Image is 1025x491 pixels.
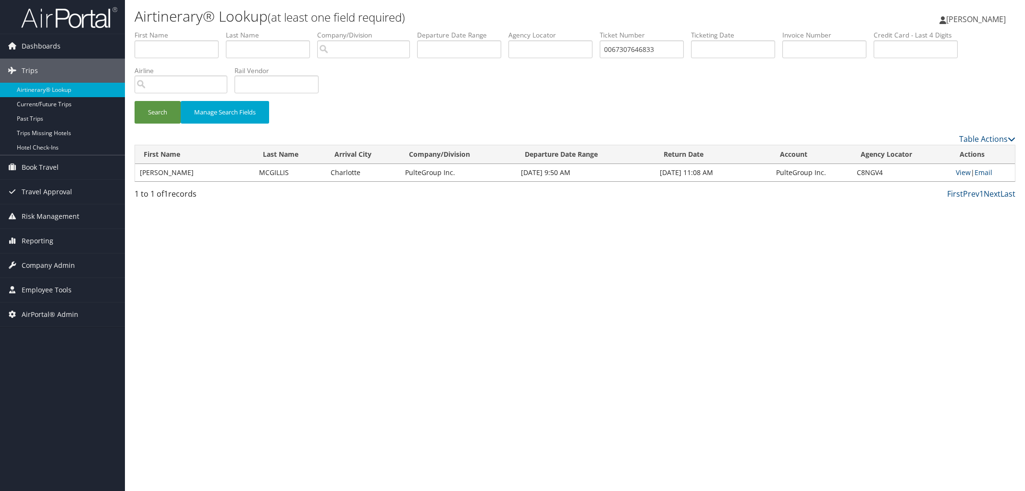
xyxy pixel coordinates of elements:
[600,30,691,40] label: Ticket Number
[22,302,78,327] span: AirPortal® Admin
[181,101,269,124] button: Manage Search Fields
[508,30,600,40] label: Agency Locator
[400,145,516,164] th: Company/Division
[852,145,951,164] th: Agency Locator: activate to sort column ascending
[1000,189,1015,199] a: Last
[135,101,181,124] button: Search
[164,189,168,199] span: 1
[254,145,326,164] th: Last Name: activate to sort column ascending
[400,164,516,181] td: PulteGroup Inc.
[326,164,400,181] td: Charlotte
[516,145,655,164] th: Departure Date Range: activate to sort column ascending
[22,204,79,228] span: Risk Management
[254,164,326,181] td: MCGILLIS
[22,155,59,179] span: Book Travel
[959,134,1015,144] a: Table Actions
[22,34,61,58] span: Dashboards
[135,6,722,26] h1: Airtinerary® Lookup
[771,145,852,164] th: Account: activate to sort column ascending
[947,189,963,199] a: First
[226,30,317,40] label: Last Name
[975,168,992,177] a: Email
[979,189,984,199] a: 1
[317,30,417,40] label: Company/Division
[874,30,965,40] label: Credit Card - Last 4 Digits
[22,253,75,277] span: Company Admin
[852,164,951,181] td: C8NGV4
[771,164,852,181] td: PulteGroup Inc.
[235,66,326,76] label: Rail Vendor
[268,9,405,25] small: (at least one field required)
[516,164,655,181] td: [DATE] 9:50 AM
[135,164,254,181] td: [PERSON_NAME]
[135,145,254,164] th: First Name: activate to sort column ascending
[417,30,508,40] label: Departure Date Range
[22,59,38,83] span: Trips
[984,189,1000,199] a: Next
[946,14,1006,25] span: [PERSON_NAME]
[135,30,226,40] label: First Name
[655,164,771,181] td: [DATE] 11:08 AM
[21,6,117,29] img: airportal-logo.png
[22,229,53,253] span: Reporting
[956,168,971,177] a: View
[951,164,1015,181] td: |
[22,180,72,204] span: Travel Approval
[939,5,1015,34] a: [PERSON_NAME]
[963,189,979,199] a: Prev
[782,30,874,40] label: Invoice Number
[135,66,235,76] label: Airline
[655,145,771,164] th: Return Date: activate to sort column ascending
[22,278,72,302] span: Employee Tools
[135,188,344,204] div: 1 to 1 of records
[951,145,1015,164] th: Actions
[326,145,400,164] th: Arrival City: activate to sort column ascending
[691,30,782,40] label: Ticketing Date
